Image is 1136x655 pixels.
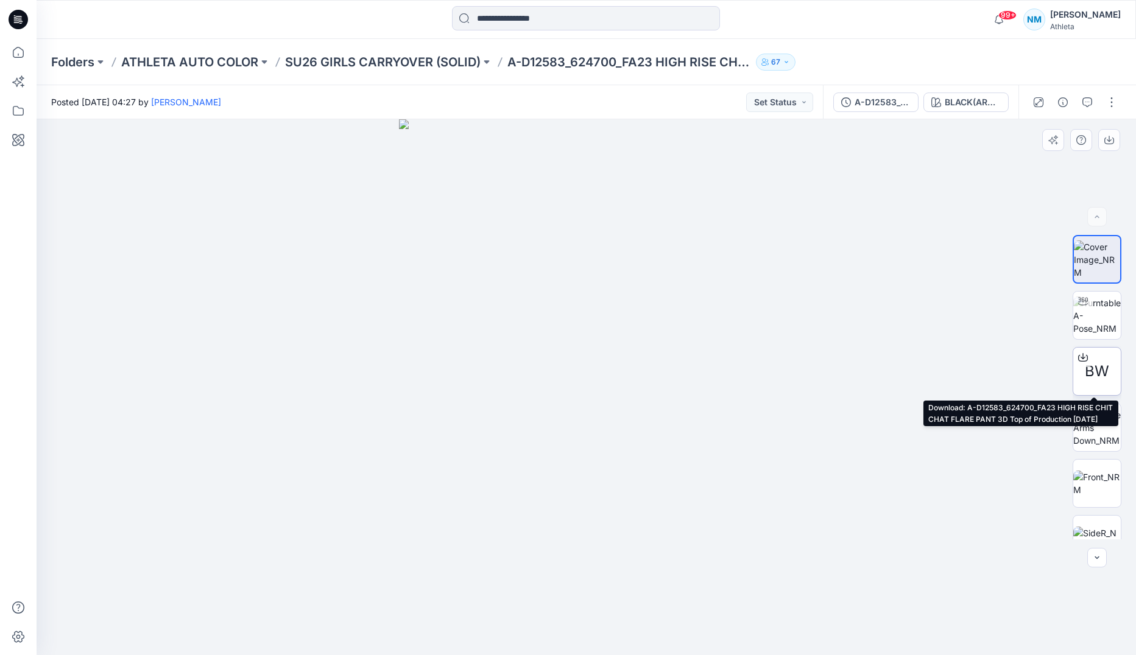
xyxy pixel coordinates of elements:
[121,54,258,71] a: ATHLETA AUTO COLOR
[51,96,221,108] span: Posted [DATE] 04:27 by
[1023,9,1045,30] div: NM
[507,54,751,71] p: A-D12583_624700_FA23 HIGH RISE CHIT CHAT FLARE PANT 3D Top of Production [DATE]
[1085,360,1109,382] span: BW
[1073,527,1121,552] img: SideR_NRM
[1073,408,1121,447] img: Turntable Arms Down_NRM
[399,119,774,655] img: eyJhbGciOiJIUzI1NiIsImtpZCI6IjAiLCJzbHQiOiJzZXMiLCJ0eXAiOiJKV1QifQ.eyJkYXRhIjp7InR5cGUiOiJzdG9yYW...
[1073,296,1121,335] img: Turntable A-Pose_NRM
[151,97,221,107] a: [PERSON_NAME]
[1074,240,1120,279] img: Cover Image_NRM
[285,54,481,71] a: SU26 GIRLS CARRYOVER (SOLID)
[1050,7,1121,22] div: [PERSON_NAME]
[998,10,1017,20] span: 99+
[1073,471,1121,496] img: Front_NRM
[945,96,1001,109] div: BLACK(ARCHROMA)
[1050,22,1121,31] div: Athleta
[923,93,1009,112] button: BLACK(ARCHROMA)
[771,55,780,69] p: 67
[833,93,919,112] button: A-D12583_624700_FA23 HIGH RISE CHIT CHAT FLARE PANT 3D Top of Production [DATE]
[756,54,796,71] button: 67
[1053,93,1073,112] button: Details
[855,96,911,109] div: A-D12583_624700_FA23 HIGH RISE CHIT CHAT FLARE PANT 3D Top of Production [DATE]
[51,54,94,71] a: Folders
